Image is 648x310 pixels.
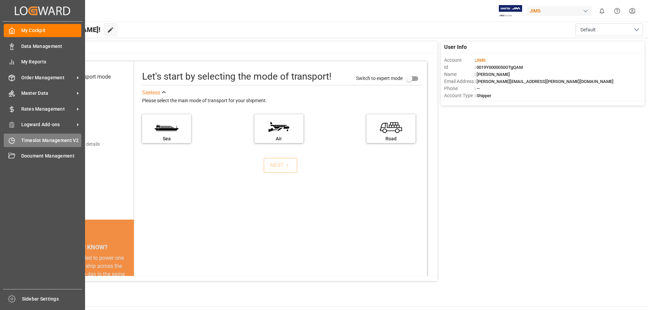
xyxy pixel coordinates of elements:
span: JIMS [476,58,486,63]
div: See less [142,89,160,97]
button: Help Center [610,3,625,19]
button: NEXT [264,158,297,173]
span: Data Management [21,43,82,50]
span: Switch to expert mode [356,75,403,81]
div: Road [370,135,412,142]
span: Id [444,64,475,71]
button: show 0 new notifications [594,3,610,19]
button: open menu [575,23,643,36]
a: Data Management [4,39,81,53]
div: NEXT [270,161,291,169]
span: Logward Add-ons [21,121,75,128]
span: Default [580,26,596,33]
span: Account Type [444,92,475,99]
span: My Cockpit [21,27,82,34]
span: Rates Management [21,106,75,113]
span: Email Address [444,78,475,85]
span: Order Management [21,74,75,81]
span: Name [444,71,475,78]
span: Master Data [21,90,75,97]
span: User Info [444,43,467,51]
span: : [PERSON_NAME][EMAIL_ADDRESS][PERSON_NAME][DOMAIN_NAME] [475,79,614,84]
div: The energy needed to power one large container ship across the ocean in a single day is the same ... [45,254,126,303]
img: Exertis%20JAM%20-%20Email%20Logo.jpg_1722504956.jpg [499,5,522,17]
a: My Cockpit [4,24,81,37]
span: : [475,58,486,63]
div: Sea [145,135,188,142]
span: Account [444,57,475,64]
div: Please select the main mode of transport for your shipment. [142,97,422,105]
span: Hello [PERSON_NAME]! [28,23,101,36]
div: DID YOU KNOW? [36,240,134,254]
a: Timeslot Management V2 [4,134,81,147]
span: Timeslot Management V2 [21,137,82,144]
div: Let's start by selecting the mode of transport! [142,69,331,84]
div: JIMS [527,6,592,16]
span: My Reports [21,58,82,65]
span: : 0019Y0000050OTgQAM [475,65,523,70]
span: : Shipper [475,93,491,98]
span: Phone [444,85,475,92]
span: Sidebar Settings [22,295,82,303]
button: JIMS [527,4,594,17]
div: Air [258,135,300,142]
span: : — [475,86,480,91]
span: : [PERSON_NAME] [475,72,510,77]
span: Document Management [21,152,82,160]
